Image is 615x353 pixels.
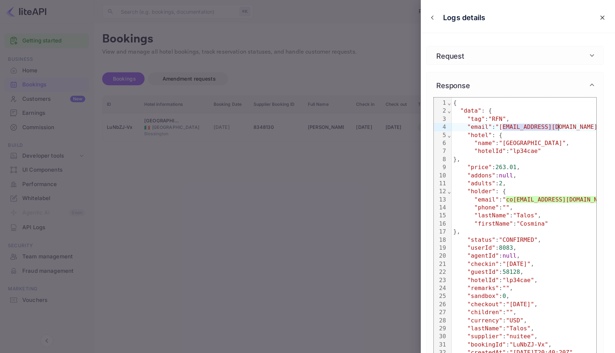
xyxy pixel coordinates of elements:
[467,123,492,130] span: "email"
[434,332,447,340] div: 30
[502,261,530,267] span: "[DATE]"
[596,11,609,24] button: close
[474,220,513,227] span: "firstName"
[502,252,516,259] span: null
[447,132,451,139] span: Fold line
[467,268,499,275] span: "guestId"
[427,72,603,98] div: Response
[434,115,447,123] div: 3
[467,132,492,139] span: "hotel"
[499,244,513,251] span: 8083
[506,325,530,332] span: "Talos"
[506,317,524,324] span: "USD"
[467,252,499,259] span: "agentId"
[496,123,601,130] span: "[EMAIL_ADDRESS][DOMAIN_NAME]"
[510,341,548,348] span: "LuNbZJ-Vx"
[506,196,513,203] span: co
[502,196,506,203] span: "
[502,277,534,284] span: "lp34cae"
[434,147,447,155] div: 7
[467,341,506,348] span: "bookingId"
[467,309,502,316] span: "children"
[434,99,447,107] div: 1
[474,196,499,203] span: "email"
[506,309,513,316] span: ""
[434,80,473,90] h6: Response
[513,196,612,203] span: [EMAIL_ADDRESS][DOMAIN_NAME]
[496,164,517,171] span: 263.01
[434,308,447,316] div: 27
[467,164,492,171] span: "price"
[499,140,566,146] span: "[GEOGRAPHIC_DATA]"
[434,284,447,292] div: 24
[474,140,496,146] span: "name"
[427,46,603,64] div: Request
[467,301,502,308] span: "checkout"
[467,116,485,122] span: "tag"
[474,148,506,154] span: "hotelId"
[499,236,538,243] span: "CONFIRMED"
[467,277,499,284] span: "hotelId"
[434,292,447,300] div: 25
[467,325,502,332] span: "lastName"
[499,180,502,187] span: 2
[447,99,451,106] span: Fold line
[474,204,499,211] span: "phone"
[467,261,499,267] span: "checkin"
[427,12,438,23] button: close
[434,172,447,180] div: 10
[434,341,447,349] div: 31
[467,180,495,187] span: "adults"
[434,155,447,163] div: 8
[434,244,447,252] div: 19
[434,220,447,228] div: 16
[434,139,447,147] div: 6
[434,228,447,236] div: 17
[434,236,447,244] div: 18
[460,107,482,114] span: "data"
[502,293,506,299] span: 0
[434,260,447,268] div: 21
[434,300,447,308] div: 26
[434,50,467,61] h6: Request
[467,293,499,299] span: "sandbox"
[434,325,447,332] div: 29
[434,163,447,171] div: 9
[488,116,506,122] span: "RFN"
[474,212,510,219] span: "lastName"
[467,244,495,251] span: "userId"
[434,196,447,204] div: 13
[434,123,447,131] div: 4
[467,172,495,179] span: "addons"
[513,212,537,219] span: "Talos"
[443,12,485,23] p: Logs details
[447,188,451,195] span: Fold line
[434,212,447,220] div: 15
[499,172,513,179] span: null
[467,188,495,195] span: "holder"
[434,204,447,212] div: 14
[516,220,548,227] span: "Cosmina"
[434,187,447,195] div: 12
[502,285,510,291] span: ""
[510,148,541,154] span: "lp34cae"
[467,333,502,340] span: "supplier"
[434,180,447,187] div: 11
[506,333,534,340] span: "nuitee"
[434,131,447,139] div: 5
[434,268,447,276] div: 22
[467,317,502,324] span: "currency"
[434,317,447,325] div: 28
[434,107,447,115] div: 2
[467,236,495,243] span: "status"
[434,276,447,284] div: 23
[502,268,520,275] span: 58128
[502,204,510,211] span: ""
[467,285,499,291] span: "remarks"
[506,301,534,308] span: "[DATE]"
[447,107,451,114] span: Fold line
[434,252,447,260] div: 20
